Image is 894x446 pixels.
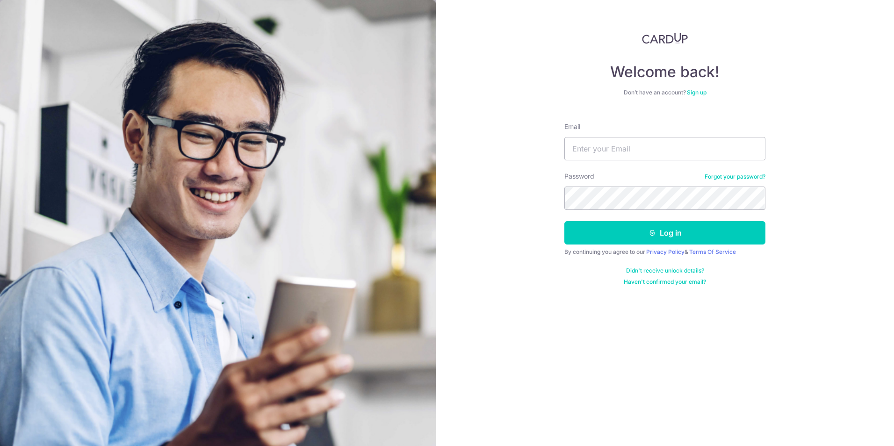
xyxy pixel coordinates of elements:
[564,221,765,245] button: Log in
[642,33,688,44] img: CardUp Logo
[687,89,707,96] a: Sign up
[624,278,706,286] a: Haven't confirmed your email?
[705,173,765,180] a: Forgot your password?
[626,267,704,274] a: Didn't receive unlock details?
[564,63,765,81] h4: Welcome back!
[564,248,765,256] div: By continuing you agree to our &
[564,137,765,160] input: Enter your Email
[564,122,580,131] label: Email
[689,248,736,255] a: Terms Of Service
[564,172,594,181] label: Password
[646,248,685,255] a: Privacy Policy
[564,89,765,96] div: Don’t have an account?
